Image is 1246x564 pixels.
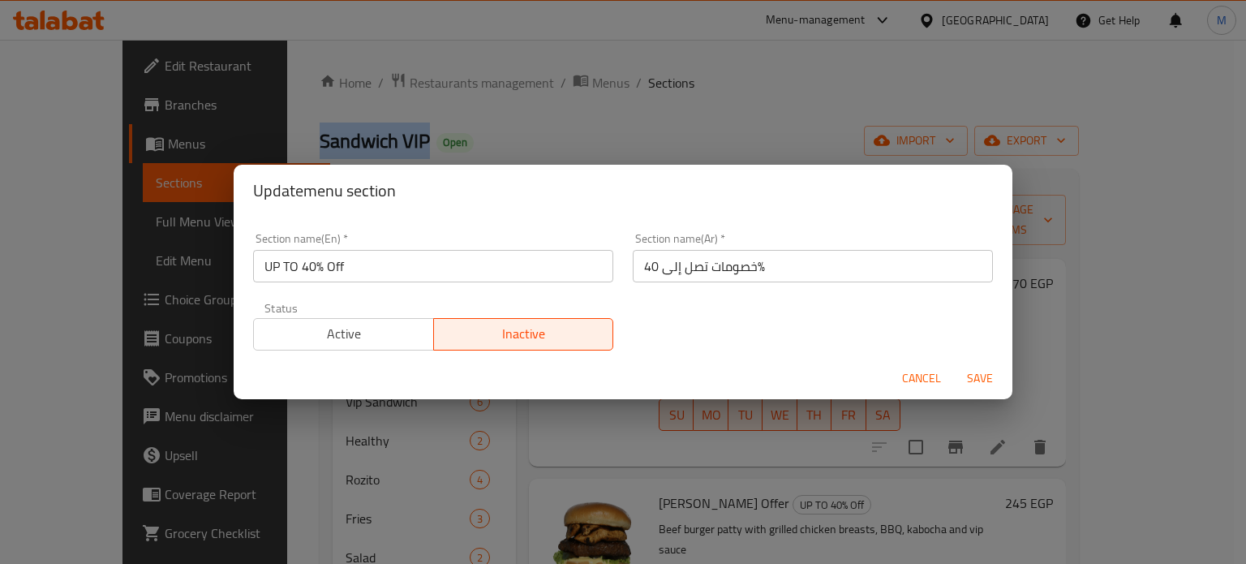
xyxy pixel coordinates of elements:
h2: Update menu section [253,178,993,204]
span: Inactive [440,322,608,346]
input: Please enter section name(ar) [633,250,993,282]
button: Cancel [896,364,947,394]
input: Please enter section name(en) [253,250,613,282]
span: Cancel [902,368,941,389]
button: Active [253,318,434,351]
button: Inactive [433,318,614,351]
button: Save [954,364,1006,394]
span: Save [960,368,999,389]
span: Active [260,322,428,346]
